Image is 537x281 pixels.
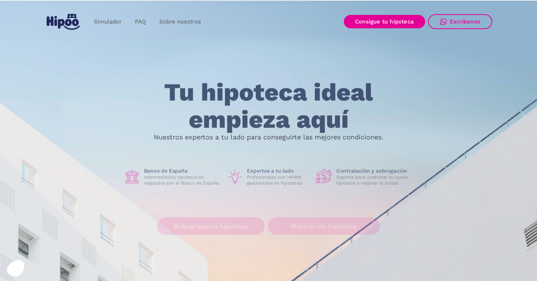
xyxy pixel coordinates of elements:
[336,174,413,186] p: Soporte para contratar tu nueva hipoteca o mejorar la actual
[87,15,128,29] a: Simulador
[428,14,492,29] a: Escríbenos
[154,134,383,140] p: Nuestros expertos a tu lado para conseguirte las mejores condiciones.
[268,218,380,235] a: Mejorar mi hipoteca
[157,218,265,235] a: Buscar nueva hipoteca
[128,15,153,29] a: FAQ
[336,168,413,174] h1: Contratación y subrogación
[144,174,221,186] p: Intermediarios hipotecarios regulados por el Banco de España
[247,168,310,174] h1: Expertos a tu lado
[450,18,480,25] div: Escríbenos
[344,15,425,28] a: Consigue tu hipoteca
[144,168,221,174] h1: Banco de España
[153,15,208,29] a: Sobre nosotros
[127,79,410,133] h1: Tu hipoteca ideal empieza aquí
[45,11,81,33] a: home
[247,174,310,186] p: Profesionales con +40M€ gestionados en hipotecas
